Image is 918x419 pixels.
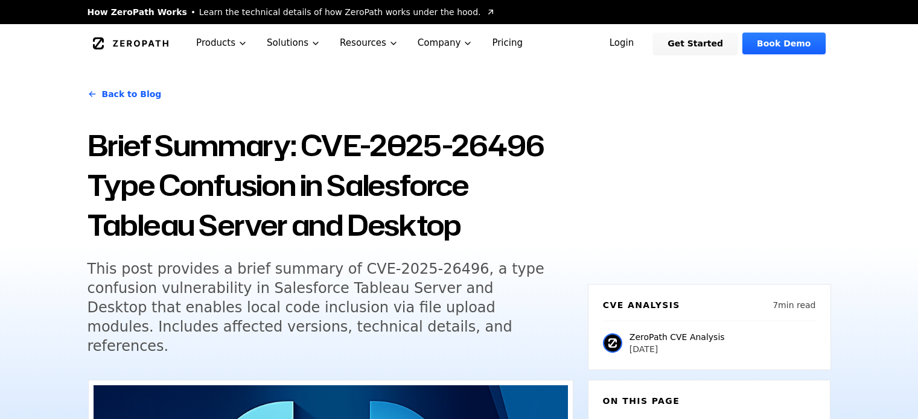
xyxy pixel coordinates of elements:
img: ZeroPath CVE Analysis [603,333,622,353]
a: Login [595,33,649,54]
button: Company [408,24,483,62]
p: 7 min read [773,299,815,311]
h6: CVE Analysis [603,299,680,311]
button: Products [186,24,257,62]
a: Back to Blog [88,77,162,111]
a: How ZeroPath WorksLearn the technical details of how ZeroPath works under the hood. [88,6,496,18]
button: Resources [330,24,408,62]
a: Pricing [482,24,532,62]
p: [DATE] [630,343,725,355]
h5: This post provides a brief summary of CVE-2025-26496, a type confusion vulnerability in Salesforc... [88,259,551,356]
nav: Global [73,24,846,62]
span: How ZeroPath Works [88,6,187,18]
p: ZeroPath CVE Analysis [630,331,725,343]
a: Book Demo [742,33,825,54]
button: Solutions [257,24,330,62]
a: Get Started [653,33,738,54]
h1: Brief Summary: CVE-2025-26496 Type Confusion in Salesforce Tableau Server and Desktop [88,125,573,245]
span: Learn the technical details of how ZeroPath works under the hood. [199,6,481,18]
h6: On this page [603,395,815,407]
